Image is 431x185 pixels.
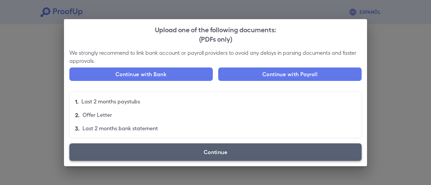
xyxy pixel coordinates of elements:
[69,49,362,65] p: We strongly recommend to link bank account or payroll providers to avoid any delays in parsing do...
[69,67,213,81] button: Continue with Bank
[82,124,158,132] p: Last 2 months bank statement
[75,124,80,132] p: 3.
[218,67,362,81] button: Continue with Payroll
[82,111,112,119] p: Offer Letter
[64,19,367,49] h2: Upload one of the following documents:
[81,97,140,105] p: Last 2 months paystubs
[75,97,79,105] p: 1.
[69,143,362,161] label: Continue
[69,34,362,43] div: (PDFs only)
[75,111,80,119] p: 2.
